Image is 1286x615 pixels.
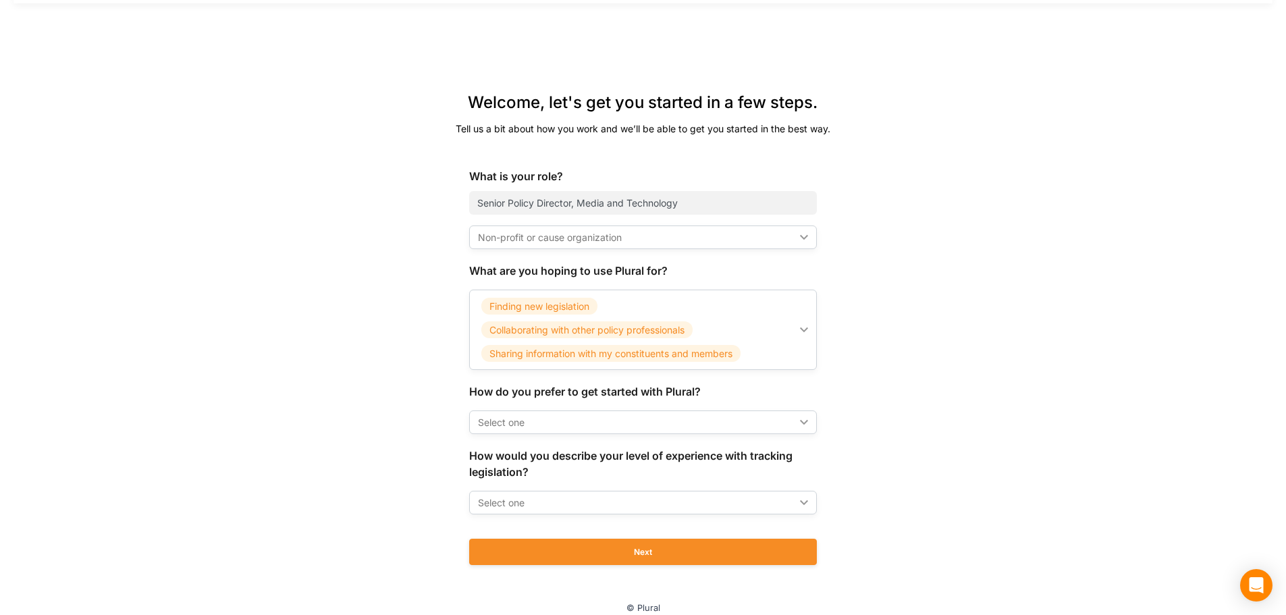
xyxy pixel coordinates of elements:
div: Select one [478,496,795,510]
small: © Plural [626,603,660,613]
div: Tell us a bit about how you work and we’ll be able to get you started in the best way. [411,122,875,136]
span: Collaborating with other policy professionals [481,321,693,338]
div: How do you prefer to get started with Plural? [469,383,817,400]
span: Finding new legislation [481,298,597,315]
div: What is your role? [469,168,817,184]
div: Non-profit or cause organization [478,230,795,244]
div: Welcome, let's get you started in a few steps. [411,90,875,115]
button: Next [469,539,817,565]
div: Open Intercom Messenger [1240,569,1272,601]
span: Sharing information with my constituents and members [481,345,741,362]
div: Select one [478,415,795,429]
div: How would you describe your level of experience with tracking legislation? [469,448,817,480]
div: What are you hoping to use Plural for? [469,263,817,279]
input: Job title [469,191,817,215]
